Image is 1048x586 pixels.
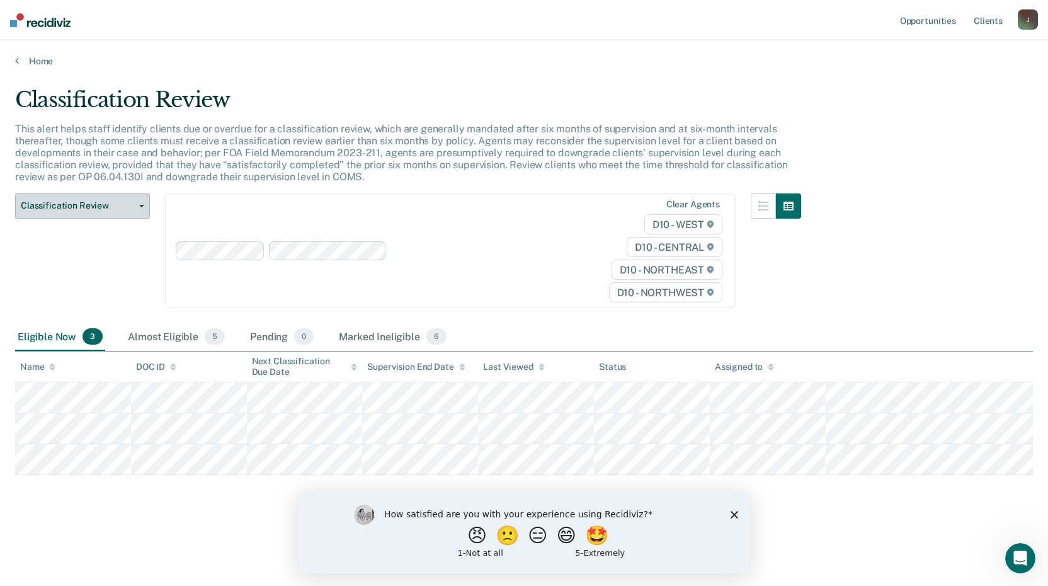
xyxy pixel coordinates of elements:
[205,328,225,345] span: 5
[426,328,447,345] span: 6
[15,87,801,123] div: Classification Review
[10,13,71,27] img: Recidiviz
[599,362,626,372] div: Status
[715,362,774,372] div: Assigned to
[299,492,749,573] iframe: Survey by Kim from Recidiviz
[294,328,314,345] span: 0
[609,282,722,302] span: D10 - NORTHWEST
[1005,543,1035,573] iframe: Intercom live chat
[20,362,55,372] div: Name
[15,323,105,351] div: Eligible Now3
[15,123,787,183] p: This alert helps staff identify clients due or overdue for a classification review, which are gen...
[21,200,134,211] span: Classification Review
[15,193,150,219] button: Classification Review
[136,362,176,372] div: DOC ID
[15,55,1033,67] a: Home
[644,214,722,234] span: D10 - WEST
[83,328,103,345] span: 3
[483,362,544,372] div: Last Viewed
[248,323,316,351] div: Pending0
[666,199,720,210] div: Clear agents
[336,323,449,351] div: Marked Ineligible6
[612,260,722,280] span: D10 - NORTHEAST
[1018,9,1038,30] button: J
[252,356,358,377] div: Next Classification Due Date
[125,323,227,351] div: Almost Eligible5
[367,362,465,372] div: Supervision End Date
[627,237,722,257] span: D10 - CENTRAL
